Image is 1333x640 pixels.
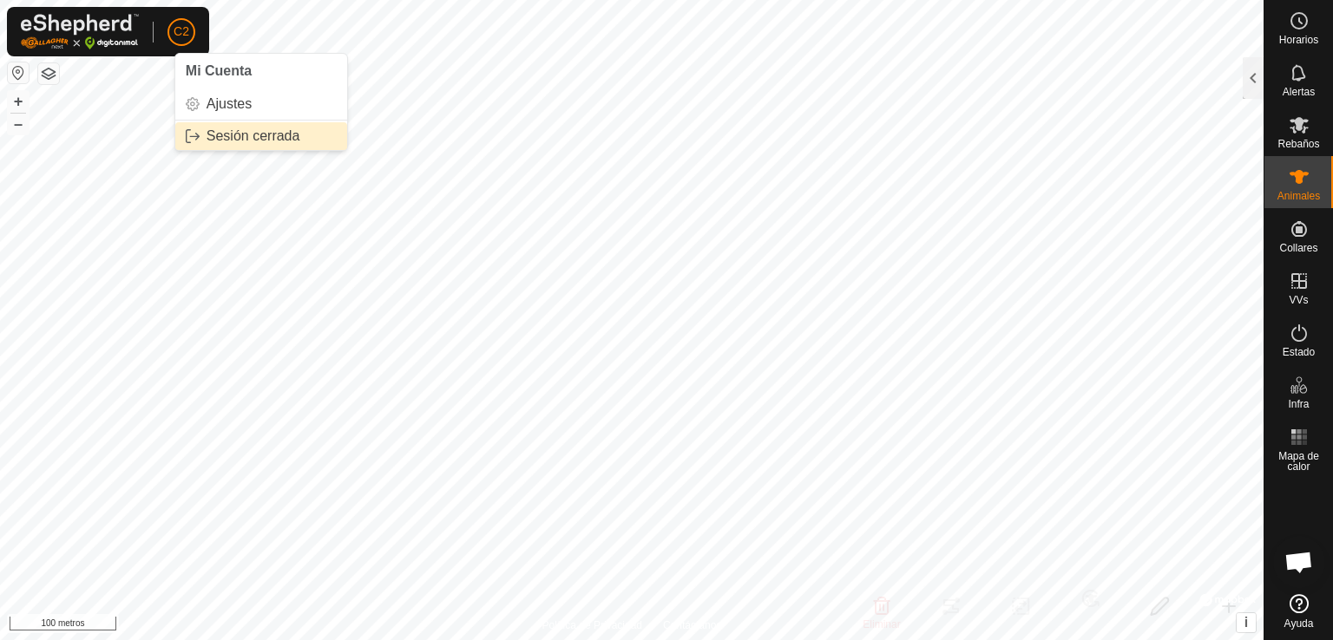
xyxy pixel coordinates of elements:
font: i [1244,615,1248,630]
button: – [8,114,29,134]
font: Animales [1277,190,1320,202]
font: Infra [1288,398,1309,410]
font: Horarios [1279,34,1318,46]
button: i [1237,613,1256,632]
a: Ayuda [1264,587,1333,636]
font: Ayuda [1284,617,1314,630]
a: Política de Privacidad [542,617,642,633]
font: Ajustes [207,96,252,111]
a: Contáctanos [663,617,721,633]
a: Sesión cerrada [175,122,347,150]
a: Chat abierto [1273,536,1325,588]
font: VVs [1289,294,1308,306]
font: + [14,92,23,110]
font: Política de Privacidad [542,619,642,631]
font: Sesión cerrada [207,128,300,143]
font: Contáctanos [663,619,721,631]
font: Alertas [1283,86,1315,98]
font: Collares [1279,242,1317,254]
font: Mi Cuenta [186,63,252,78]
font: C2 [174,24,189,38]
font: Estado [1283,346,1315,358]
a: Ajustes [175,90,347,118]
button: + [8,91,29,112]
button: Restablecer mapa [8,62,29,83]
button: Capas del Mapa [38,63,59,84]
img: Logotipo de Gallagher [21,14,139,49]
font: Rebaños [1277,138,1319,150]
font: – [14,114,23,133]
font: Mapa de calor [1278,450,1319,473]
